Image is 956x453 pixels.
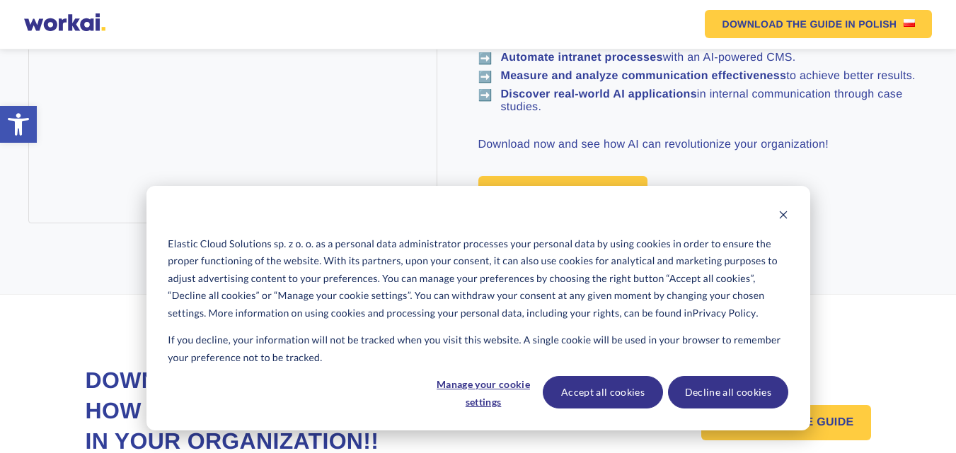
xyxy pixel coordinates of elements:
button: Decline all cookies [668,376,788,408]
em: DOWNLOAD THE GUIDE [722,19,842,29]
span: ➡️ [478,52,493,66]
button: Manage your cookie settings [429,376,538,408]
a: DOWNLOAD THE GUIDEIN POLISHUS flag [705,10,932,38]
p: If you decline, your information will not be tracked when you visit this website. A single cookie... [168,331,788,366]
p: Elastic Cloud Solutions sp. z o. o. as a personal data administrator processes your personal data... [168,235,788,322]
li: with an AI-powered CMS. [478,52,928,64]
a: Terms of Use [139,144,205,158]
img: US flag [904,19,915,27]
div: Cookie banner [146,186,810,430]
a: GET YOUR FREE GUIDE [478,176,648,211]
span: ➡️ [478,88,493,102]
p: Download now and see how AI can revolutionize your organization! [478,136,928,153]
strong: Automate intranet processes [501,52,663,64]
a: Privacy Policy [693,305,756,322]
strong: Measure and analyze communication effectiveness [501,70,787,82]
span: ➡️ [478,70,493,84]
button: Accept all cookies [543,376,663,408]
strong: Discover real-world AI applications [501,88,697,100]
button: Dismiss cookie banner [778,208,788,225]
li: in internal communication through case studies. [478,88,928,114]
li: to achieve better results. [478,70,928,83]
a: Privacy Policy [224,144,290,158]
input: email messages* [4,237,13,246]
p: email messages [18,234,99,248]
